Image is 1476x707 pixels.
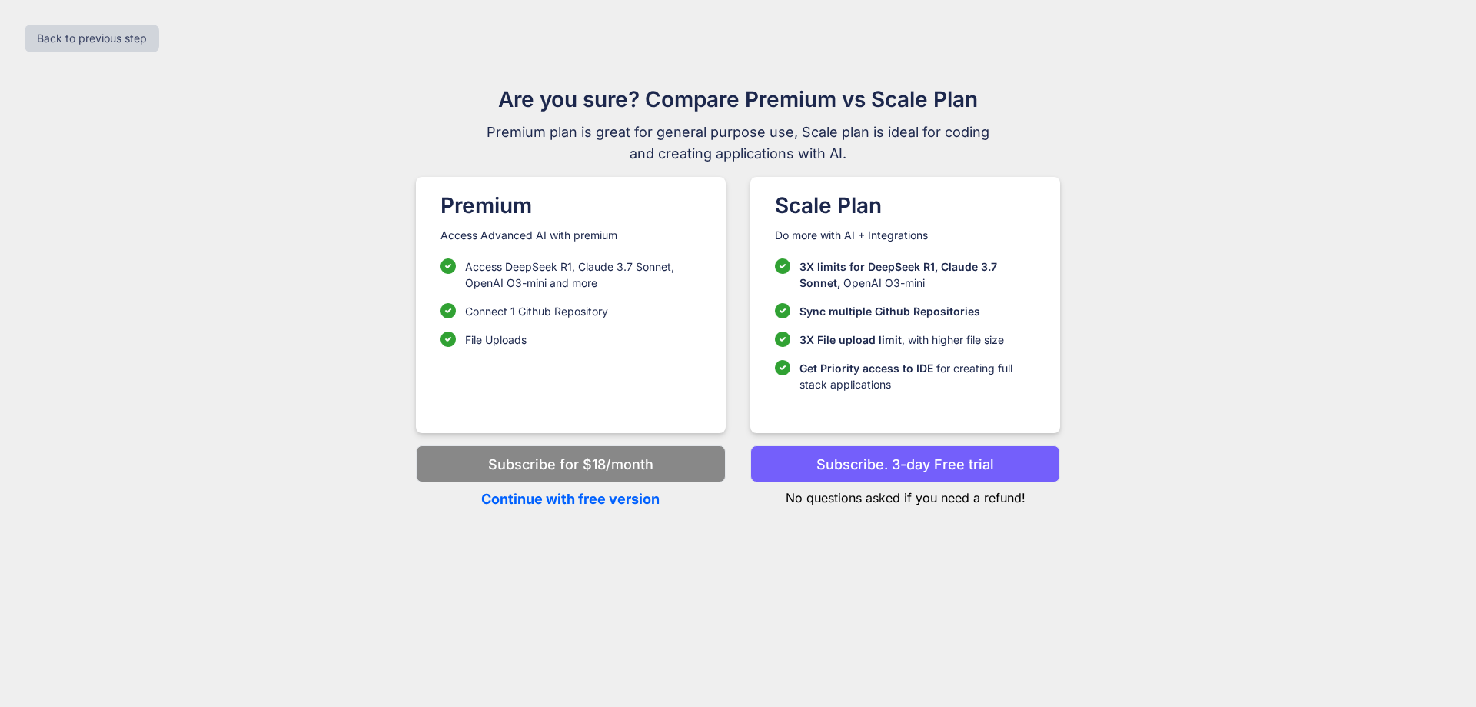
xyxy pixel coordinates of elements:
[799,303,980,319] p: Sync multiple Github Repositories
[775,303,790,318] img: checklist
[440,303,456,318] img: checklist
[799,332,1004,348] p: , with higher file size
[416,489,726,509] p: Continue with free version
[440,189,701,222] h1: Premium
[775,332,790,347] img: checklist
[750,482,1060,507] p: No questions asked if you need a refund!
[775,228,1036,243] p: Do more with AI + Integrations
[440,332,456,347] img: checklist
[750,445,1060,482] button: Subscribe. 3-day Free trial
[775,258,790,274] img: checklist
[799,260,997,289] span: 3X limits for DeepSeek R1, Claude 3.7 Sonnet,
[480,83,996,115] h1: Are you sure? Compare Premium vs Scale Plan
[799,360,1036,392] p: for creating full stack applications
[465,332,527,348] p: File Uploads
[799,258,1036,291] p: OpenAI O3-mini
[799,333,902,346] span: 3X File upload limit
[775,189,1036,222] h1: Scale Plan
[416,445,726,482] button: Subscribe for $18/month
[440,228,701,243] p: Access Advanced AI with premium
[465,303,608,319] p: Connect 1 Github Repository
[480,122,996,165] span: Premium plan is great for general purpose use, Scale plan is ideal for coding and creating applic...
[816,454,994,475] p: Subscribe. 3-day Free trial
[465,258,701,291] p: Access DeepSeek R1, Claude 3.7 Sonnet, OpenAI O3-mini and more
[488,454,653,475] p: Subscribe for $18/month
[799,362,933,375] span: Get Priority access to IDE
[440,258,456,274] img: checklist
[25,25,159,52] button: Back to previous step
[775,360,790,375] img: checklist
